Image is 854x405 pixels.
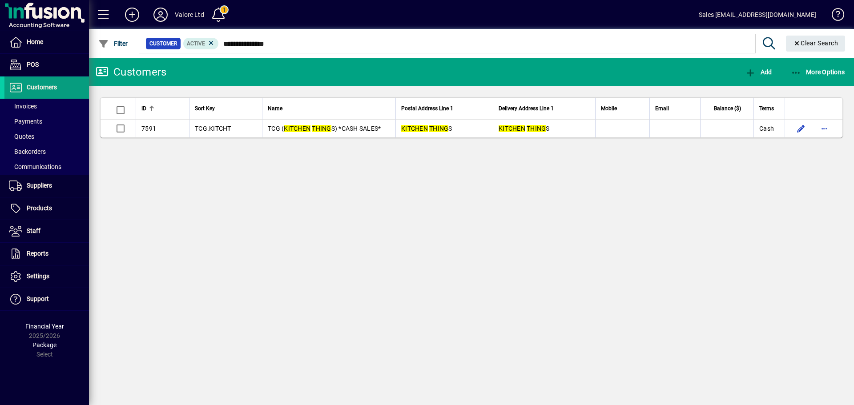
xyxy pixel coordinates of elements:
span: Customer [149,39,177,48]
em: KITCHEN [401,125,428,132]
span: Invoices [9,103,37,110]
span: Postal Address Line 1 [401,104,453,113]
div: Balance ($) [706,104,749,113]
a: Home [4,31,89,53]
button: Add [118,7,146,23]
span: Add [745,68,772,76]
a: Invoices [4,99,89,114]
span: Delivery Address Line 1 [499,104,554,113]
div: Name [268,104,390,113]
span: Filter [98,40,128,47]
div: Valore Ltd [175,8,204,22]
a: Staff [4,220,89,242]
span: Suppliers [27,182,52,189]
span: Cash [759,124,774,133]
a: Communications [4,159,89,174]
a: Knowledge Base [825,2,843,31]
a: Products [4,197,89,220]
span: Payments [9,118,42,125]
span: Communications [9,163,61,170]
em: KITCHEN [284,125,310,132]
button: Profile [146,7,175,23]
span: Active [187,40,205,47]
span: Reports [27,250,48,257]
span: Mobile [601,104,617,113]
span: 7591 [141,125,156,132]
span: Sort Key [195,104,215,113]
em: THING [527,125,546,132]
span: Name [268,104,282,113]
span: Balance ($) [714,104,741,113]
a: Suppliers [4,175,89,197]
span: POS [27,61,39,68]
span: TCG ( S) *CASH SALES* [268,125,381,132]
span: S [499,125,550,132]
a: Settings [4,265,89,288]
a: Reports [4,243,89,265]
em: KITCHEN [499,125,525,132]
span: Package [32,341,56,349]
button: More options [817,121,831,136]
span: TCG.KITCHT [195,125,231,132]
a: Backorders [4,144,89,159]
span: Backorders [9,148,46,155]
span: Terms [759,104,774,113]
div: Email [655,104,695,113]
button: More Options [789,64,847,80]
div: Customers [96,65,166,79]
button: Edit [794,121,808,136]
span: ID [141,104,146,113]
span: Quotes [9,133,34,140]
span: Products [27,205,52,212]
a: Payments [4,114,89,129]
em: THING [312,125,331,132]
button: Add [743,64,774,80]
button: Clear [786,36,846,52]
span: Settings [27,273,49,280]
div: Sales [EMAIL_ADDRESS][DOMAIN_NAME] [699,8,816,22]
span: Email [655,104,669,113]
span: Customers [27,84,57,91]
span: Financial Year [25,323,64,330]
a: Support [4,288,89,310]
em: THING [429,125,448,132]
div: ID [141,104,161,113]
a: Quotes [4,129,89,144]
span: S [401,125,452,132]
div: Mobile [601,104,644,113]
a: POS [4,54,89,76]
span: Support [27,295,49,302]
button: Filter [96,36,130,52]
span: More Options [791,68,845,76]
mat-chip: Activation Status: Active [183,38,219,49]
span: Staff [27,227,40,234]
span: Clear Search [793,40,838,47]
span: Home [27,38,43,45]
